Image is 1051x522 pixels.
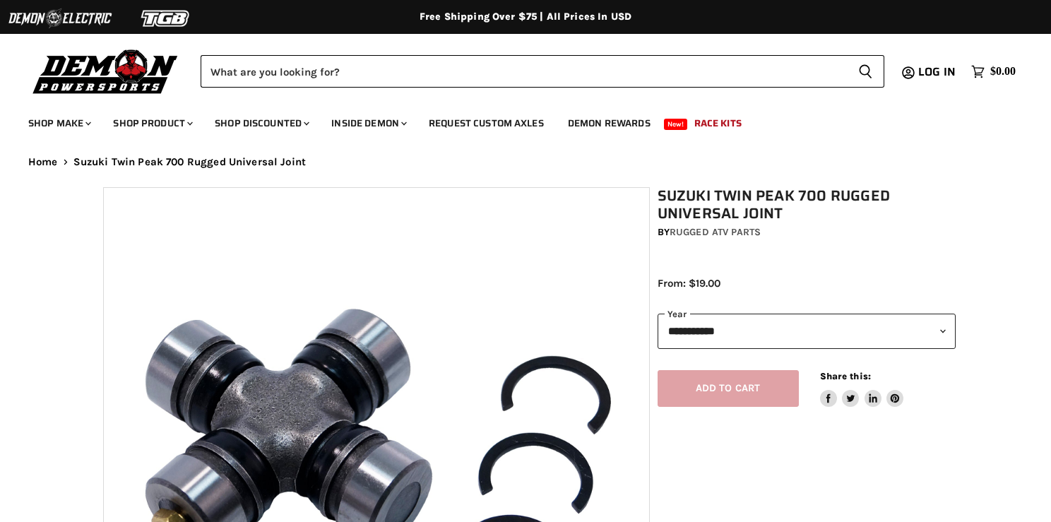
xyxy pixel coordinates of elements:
[658,314,956,348] select: year
[912,66,964,78] a: Log in
[113,5,219,32] img: TGB Logo 2
[847,55,884,88] button: Search
[684,109,752,138] a: Race Kits
[321,109,415,138] a: Inside Demon
[964,61,1023,82] a: $0.00
[820,371,871,381] span: Share this:
[658,225,956,240] div: by
[201,55,847,88] input: Search
[990,65,1016,78] span: $0.00
[201,55,884,88] form: Product
[18,109,100,138] a: Shop Make
[418,109,554,138] a: Request Custom Axles
[28,156,58,168] a: Home
[670,226,761,238] a: Rugged ATV Parts
[658,277,720,290] span: From: $19.00
[102,109,201,138] a: Shop Product
[204,109,318,138] a: Shop Discounted
[658,187,956,223] h1: Suzuki Twin Peak 700 Rugged Universal Joint
[918,63,956,81] span: Log in
[18,103,1012,138] ul: Main menu
[820,370,904,408] aside: Share this:
[7,5,113,32] img: Demon Electric Logo 2
[28,46,183,96] img: Demon Powersports
[557,109,661,138] a: Demon Rewards
[73,156,306,168] span: Suzuki Twin Peak 700 Rugged Universal Joint
[664,119,688,130] span: New!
